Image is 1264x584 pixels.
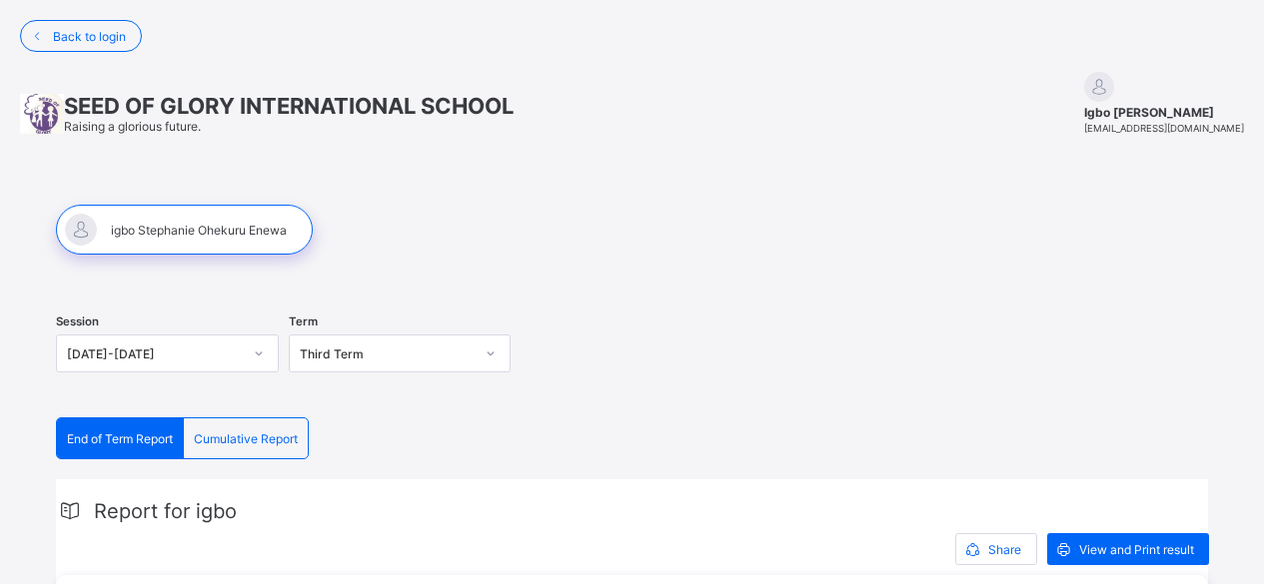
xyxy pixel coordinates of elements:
span: Term [289,314,318,328]
span: SEED OF GLORY INTERNATIONAL SCHOOL [64,93,514,119]
span: Cumulative Report [194,431,298,446]
span: Session [56,314,99,328]
span: Report for igbo [94,499,237,523]
div: Third Term [300,346,475,361]
span: [EMAIL_ADDRESS][DOMAIN_NAME] [1084,123,1244,134]
img: default.svg [1084,72,1114,102]
span: Back to login [53,29,126,44]
img: School logo [20,94,64,134]
div: [DATE]-[DATE] [67,346,242,361]
span: Igbo [PERSON_NAME] [1084,105,1244,120]
span: Share [988,542,1021,557]
span: View and Print result [1079,542,1194,557]
span: End of Term Report [67,431,173,446]
span: Raising a glorious future. [64,119,201,134]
